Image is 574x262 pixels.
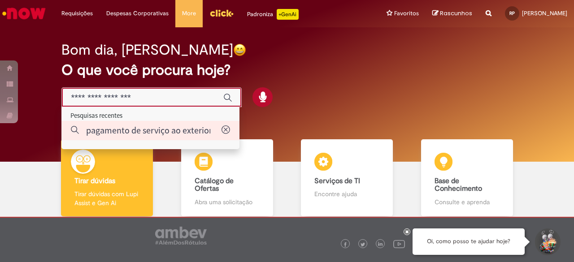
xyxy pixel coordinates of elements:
[61,42,233,58] h2: Bom dia, [PERSON_NAME]
[435,198,500,206] p: Consulte e aprenda
[74,189,139,207] p: Tirar dúvidas com Lupi Assist e Gen Ai
[440,9,472,17] span: Rascunhos
[509,10,515,16] span: RP
[378,242,383,247] img: logo_footer_linkedin.png
[155,227,207,245] img: logo_footer_ambev_rotulo_gray.png
[167,139,287,217] a: Catálogo de Ofertas Abra uma solicitação
[209,6,234,20] img: click_logo_yellow_360x200.png
[361,242,365,247] img: logo_footer_twitter.png
[287,139,407,217] a: Serviços de TI Encontre ajuda
[534,228,561,255] button: Iniciar Conversa de Suporte
[195,198,260,206] p: Abra uma solicitação
[1,4,47,22] img: ServiceNow
[435,176,482,193] b: Base de Conhecimento
[413,228,525,255] div: Oi, como posso te ajudar hoje?
[195,176,234,193] b: Catálogo de Ofertas
[522,9,567,17] span: [PERSON_NAME]
[432,9,472,18] a: Rascunhos
[393,238,405,249] img: logo_footer_youtube.png
[106,9,169,18] span: Despesas Corporativas
[233,43,246,56] img: happy-face.png
[47,139,167,217] a: Tirar dúvidas Tirar dúvidas com Lupi Assist e Gen Ai
[61,62,512,78] h2: O que você procura hoje?
[74,176,115,185] b: Tirar dúvidas
[407,139,527,217] a: Base de Conhecimento Consulte e aprenda
[343,242,348,247] img: logo_footer_facebook.png
[61,9,93,18] span: Requisições
[314,176,360,185] b: Serviços de TI
[277,9,299,20] p: +GenAi
[314,189,379,198] p: Encontre ajuda
[182,9,196,18] span: More
[247,9,299,20] div: Padroniza
[394,9,419,18] span: Favoritos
